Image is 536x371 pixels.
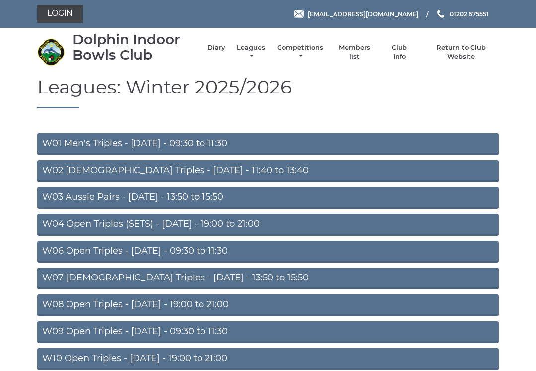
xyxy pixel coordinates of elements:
[37,294,499,316] a: W08 Open Triples - [DATE] - 19:00 to 21:00
[37,187,499,209] a: W03 Aussie Pairs - [DATE] - 13:50 to 15:50
[37,348,499,370] a: W10 Open Triples - [DATE] - 19:00 to 21:00
[37,241,499,263] a: W06 Open Triples - [DATE] - 09:30 to 11:30
[37,214,499,236] a: W04 Open Triples (SETS) - [DATE] - 19:00 to 21:00
[37,77,499,109] h1: Leagues: Winter 2025/2026
[308,10,418,17] span: [EMAIL_ADDRESS][DOMAIN_NAME]
[437,10,444,18] img: Phone us
[294,10,304,18] img: Email
[235,43,267,61] a: Leagues
[424,43,499,61] a: Return to Club Website
[72,32,198,63] div: Dolphin Indoor Bowls Club
[276,43,324,61] a: Competitions
[450,10,489,17] span: 01202 675551
[436,9,489,19] a: Phone us 01202 675551
[294,9,418,19] a: Email [EMAIL_ADDRESS][DOMAIN_NAME]
[37,268,499,289] a: W07 [DEMOGRAPHIC_DATA] Triples - [DATE] - 13:50 to 15:50
[37,321,499,343] a: W09 Open Triples - [DATE] - 09:30 to 11:30
[334,43,375,61] a: Members list
[37,5,83,23] a: Login
[37,133,499,155] a: W01 Men's Triples - [DATE] - 09:30 to 11:30
[37,38,65,66] img: Dolphin Indoor Bowls Club
[37,160,499,182] a: W02 [DEMOGRAPHIC_DATA] Triples - [DATE] - 11:40 to 13:40
[385,43,414,61] a: Club Info
[207,43,225,52] a: Diary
